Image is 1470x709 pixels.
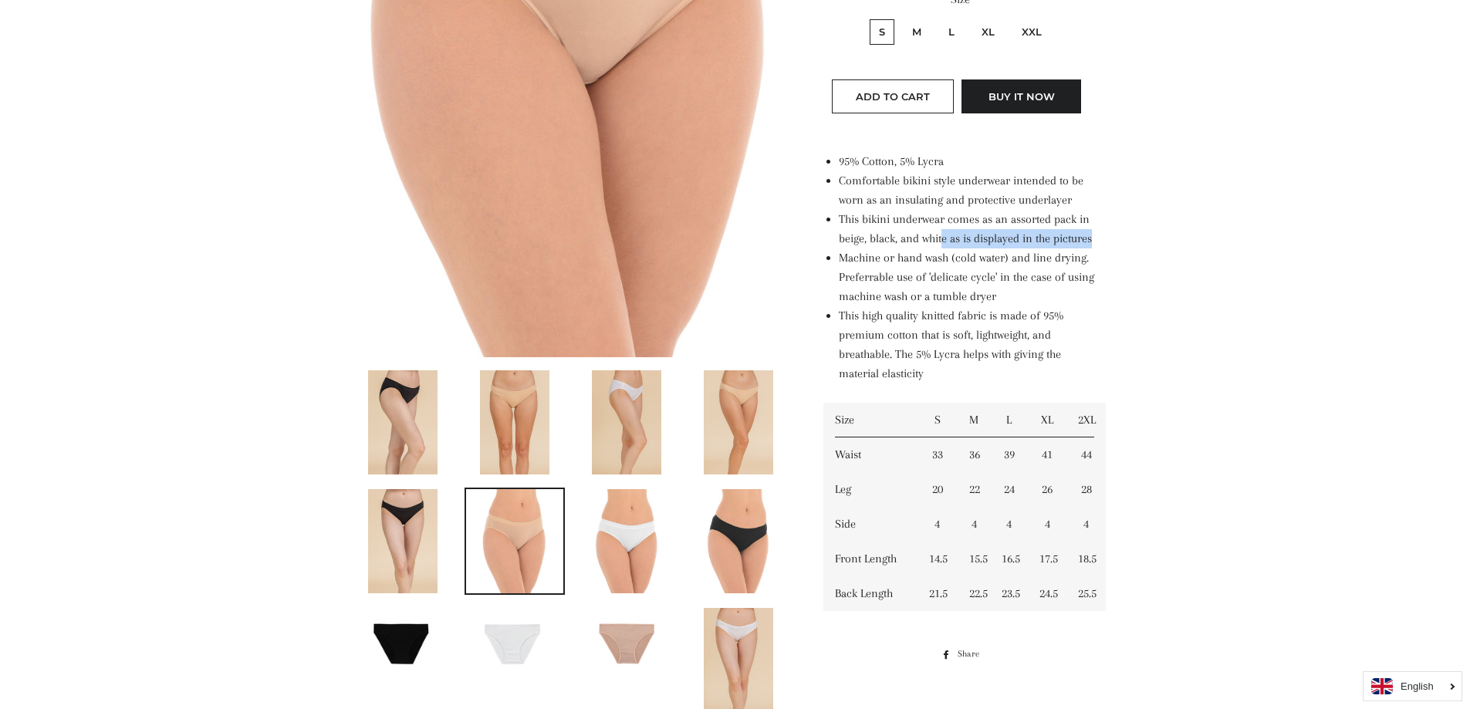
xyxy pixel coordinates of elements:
[958,646,987,663] span: Share
[917,437,958,472] td: 33
[823,403,917,437] td: Size
[1028,576,1066,611] td: 24.5
[368,370,438,474] img: Load image into Gallery viewer, Women&#39;s Bikini Style Underwear
[958,507,991,542] td: 4
[480,489,549,593] img: Load image into Gallery viewer, Women&#39;s Bikini Style Underwear
[990,437,1028,472] td: 39
[1028,542,1066,576] td: 17.5
[368,489,438,593] img: Load image into Gallery viewer, Women&#39;s Bikini Style Underwear
[958,437,991,472] td: 36
[823,472,917,507] td: Leg
[990,507,1028,542] td: 4
[592,489,661,593] img: Load image into Gallery viewer, Women&#39;s Bikini Style Underwear
[972,19,1004,45] label: XL
[990,472,1028,507] td: 24
[903,19,931,45] label: M
[839,212,1092,245] span: This bikini underwear comes as an assorted pack in beige, black, and white as is displayed in the...
[870,19,894,45] label: S
[1028,403,1066,437] td: XL
[839,154,944,168] span: 95% Cotton, 5% Lycra
[1066,542,1106,576] td: 18.5
[917,576,958,611] td: 21.5
[839,309,1063,380] span: This high quality knitted fabric is made of 95% premium cotton that is soft, lightweight, and bre...
[823,507,917,542] td: Side
[1028,472,1066,507] td: 26
[1066,507,1106,542] td: 4
[1066,437,1106,472] td: 44
[1066,576,1106,611] td: 25.5
[961,79,1081,113] button: Buy it now
[917,542,958,576] td: 14.5
[592,370,661,474] img: Load image into Gallery viewer, Women&#39;s Bikini Style Underwear
[990,576,1028,611] td: 23.5
[917,507,958,542] td: 4
[823,437,917,472] td: Waist
[823,576,917,611] td: Back Length
[958,403,991,437] td: M
[355,608,452,673] img: Load image into Gallery viewer, Women&#39;s Bikini Style Underwear
[1401,681,1434,691] i: English
[480,370,549,474] img: Load image into Gallery viewer, Women&#39;s Bikini Style Underwear
[578,608,675,673] img: Load image into Gallery viewer, Women&#39;s Bikini Style Underwear
[990,403,1028,437] td: L
[704,370,773,474] img: Load image into Gallery viewer, Women&#39;s Bikini Style Underwear
[1028,507,1066,542] td: 4
[917,403,958,437] td: S
[917,472,958,507] td: 20
[856,90,930,103] span: Add to Cart
[839,171,1097,210] li: Comfortable bikini style underwear intended to be worn as an insulating and protective underlayer
[704,489,773,593] img: Load image into Gallery viewer, Women&#39;s Bikini Style Underwear
[1012,19,1051,45] label: XXL
[939,19,964,45] label: L
[1371,678,1454,694] a: English
[958,542,991,576] td: 15.5
[466,608,563,673] img: Load image into Gallery viewer, Women&#39;s Bikini Style Underwear
[832,79,954,113] button: Add to Cart
[990,542,1028,576] td: 16.5
[958,576,991,611] td: 22.5
[839,251,1094,303] span: Machine or hand wash (cold water) and line drying. Preferrable use of 'delicate cycle' in the cas...
[1028,437,1066,472] td: 41
[1066,472,1106,507] td: 28
[823,542,917,576] td: Front Length
[1066,403,1106,437] td: 2XL
[958,472,991,507] td: 22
